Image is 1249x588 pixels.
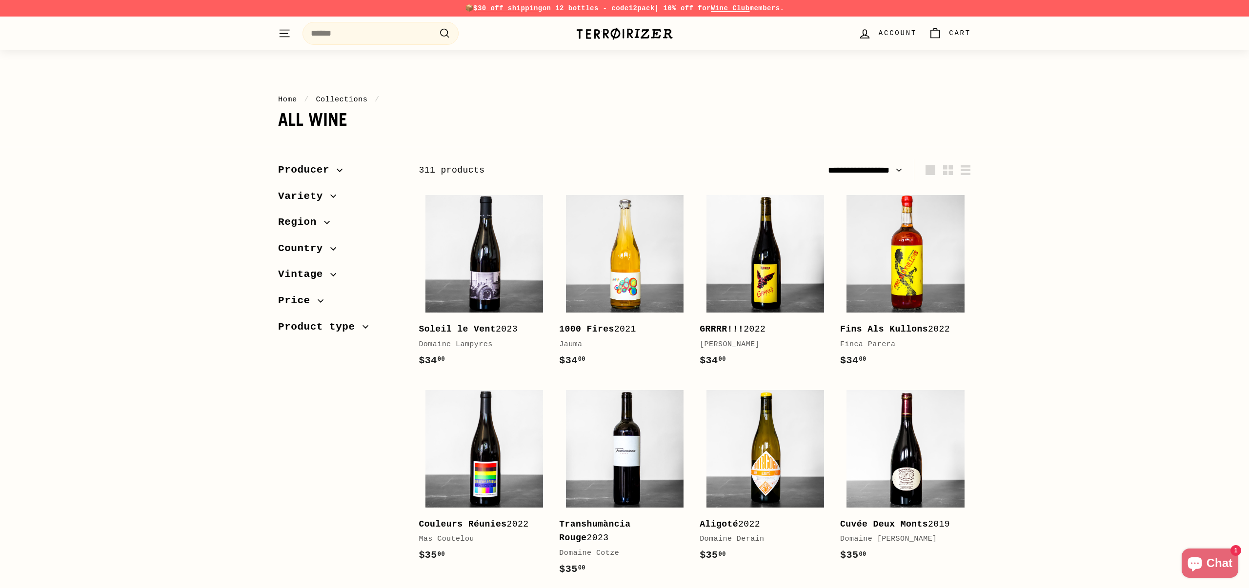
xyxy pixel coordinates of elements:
[859,356,866,363] sup: 00
[559,564,585,575] span: $35
[278,214,324,231] span: Region
[700,533,821,545] div: Domaine Derain
[840,189,971,378] a: Fins Als Kullons2022Finca Parera
[278,293,318,309] span: Price
[419,324,496,334] b: Soleil le Vent
[840,339,961,351] div: Finca Parera
[278,290,403,316] button: Price
[419,355,445,366] span: $34
[278,162,337,178] span: Producer
[700,355,726,366] span: $34
[700,519,738,529] b: Aligoté
[473,4,543,12] span: $30 off shipping
[700,383,830,573] a: Aligoté2022Domaine Derain
[278,110,971,130] h1: All wine
[278,316,403,343] button: Product type
[700,339,821,351] div: [PERSON_NAME]
[278,95,297,104] a: Home
[419,383,549,573] a: Couleurs Réunies2022Mas Coutelou
[559,189,690,378] a: 1000 Fires2021Jauma
[1179,549,1241,580] inbox-online-store-chat: Shopify online store chat
[711,4,750,12] a: Wine Club
[559,324,614,334] b: 1000 Fires
[852,19,923,48] a: Account
[559,355,585,366] span: $34
[923,19,977,48] a: Cart
[840,322,961,336] div: 2022
[840,355,866,366] span: $34
[700,549,726,561] span: $35
[278,319,363,335] span: Product type
[559,339,680,351] div: Jauma
[278,238,403,264] button: Country
[840,383,971,573] a: Cuvée Deux Monts2019Domaine [PERSON_NAME]
[629,4,655,12] strong: 12pack
[438,551,445,558] sup: 00
[859,551,866,558] sup: 00
[419,533,540,545] div: Mas Coutelou
[278,188,330,205] span: Variety
[559,517,680,546] div: 2023
[700,189,830,378] a: GRRRR!!!2022[PERSON_NAME]
[578,356,585,363] sup: 00
[302,95,311,104] span: /
[700,517,821,531] div: 2022
[419,549,445,561] span: $35
[419,339,540,351] div: Domaine Lampyres
[372,95,382,104] span: /
[278,159,403,186] button: Producer
[949,28,971,39] span: Cart
[578,565,585,571] sup: 00
[419,519,506,529] b: Couleurs Réunies
[419,517,540,531] div: 2022
[419,163,695,177] div: 311 products
[278,3,971,14] p: 📦 on 12 bottles - code | 10% off for members.
[278,240,330,257] span: Country
[719,551,726,558] sup: 00
[840,324,928,334] b: Fins Als Kullons
[700,324,744,334] b: GRRRR!!!
[879,28,917,39] span: Account
[278,266,330,283] span: Vintage
[278,94,971,105] nav: breadcrumbs
[419,322,540,336] div: 2023
[278,264,403,290] button: Vintage
[719,356,726,363] sup: 00
[840,533,961,545] div: Domaine [PERSON_NAME]
[278,212,403,238] button: Region
[559,519,630,543] b: Transhumància Rouge
[438,356,445,363] sup: 00
[559,548,680,559] div: Domaine Cotze
[278,186,403,212] button: Variety
[840,549,866,561] span: $35
[419,189,549,378] a: Soleil le Vent2023Domaine Lampyres
[559,322,680,336] div: 2021
[559,383,690,587] a: Transhumància Rouge2023Domaine Cotze
[700,322,821,336] div: 2022
[316,95,367,104] a: Collections
[840,519,928,529] b: Cuvée Deux Monts
[840,517,961,531] div: 2019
